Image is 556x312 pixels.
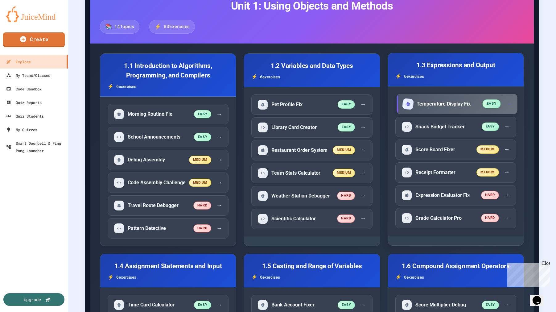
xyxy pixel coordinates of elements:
[337,214,355,223] span: hard
[193,202,211,210] span: hard
[6,58,31,65] div: Explore
[194,110,211,119] span: easy
[251,117,372,138] div: Start exercise: Library Card Creator (easy difficulty, code problem)
[194,301,211,309] span: easy
[415,123,465,130] h5: Snack Budget Tracker
[504,145,510,154] span: →
[216,156,222,164] span: →
[338,123,355,131] span: easy
[481,191,499,199] span: hard
[194,133,211,141] span: easy
[108,273,229,281] div: 6 exercise s
[105,23,112,31] span: 📚
[506,99,512,108] span: →
[395,117,516,137] div: Start exercise: Snack Budget Tracker (easy difficulty, code problem)
[360,146,366,155] span: →
[164,23,190,30] span: 83 Exercises
[251,73,372,81] div: 6 exercise s
[395,208,516,228] div: Start exercise: Grade Calculator Pro (hard difficulty, code problem)
[6,85,42,93] div: Code Sandbox
[504,168,510,177] span: →
[415,146,455,153] h5: Score Board Fixer
[271,215,316,222] h5: Scientific Calculator
[6,6,62,22] img: logo-orange.svg
[333,146,355,154] span: medium
[216,133,222,142] span: →
[251,273,372,281] div: 6 exercise s
[337,192,355,200] span: hard
[154,23,161,31] span: ⚡
[6,139,65,154] div: Smart Doorbell & Ping Pong Launcher
[505,260,550,287] iframe: chat widget
[108,83,229,90] div: 6 exercise s
[271,101,303,108] h5: Pet Profile Fix
[504,122,510,131] span: →
[251,261,372,271] h3: 1.5 Casting and Range of Variables
[482,100,500,108] span: easy
[108,173,229,193] div: Start exercise: Code Assembly Challenge (medium difficulty, code problem)
[415,169,455,176] h5: Receipt Formatter
[108,195,229,216] div: Start exercise: Travel Route Debugger (hard difficulty, fix problem)
[395,162,516,183] div: Start exercise: Receipt Formatter (medium difficulty, code problem)
[504,191,510,200] span: →
[6,99,42,106] div: Quiz Reports
[108,150,229,170] div: Start exercise: Debug Assembly (medium difficulty, fix problem)
[395,139,516,160] div: Start exercise: Score Board Fixer (medium difficulty, fix problem)
[108,104,229,124] div: Start exercise: Morning Routine Fix (easy difficulty, fix problem)
[395,73,516,80] div: 6 exercise s
[128,179,186,186] h5: Code Assembly Challenge
[251,94,372,115] div: Start exercise: Pet Profile Fix (easy difficulty, fix problem)
[251,163,372,183] div: Start exercise: Team Stats Calculator (medium difficulty, code problem)
[108,261,229,271] h3: 1.4 Assignment Statements and Input
[415,302,466,308] h5: Score Multiplier Debug
[216,110,222,119] span: →
[395,261,516,271] h3: 1.6 Compound Assignment Operators
[530,287,550,306] iframe: chat widget
[216,224,222,233] span: →
[271,302,315,308] h5: Bank Account Fixer
[6,72,50,79] div: My Teams/Classes
[251,61,372,71] h3: 1.2 Variables and Data Types
[415,215,462,222] h5: Grade Calculator Pro
[114,23,134,30] span: 14 Topics
[360,214,366,223] span: →
[417,101,471,107] h5: Temperature Display Fix
[415,192,470,199] h5: Expression Evaluator Fix
[504,214,510,223] span: →
[108,218,229,239] div: Start exercise: Pattern Detective (hard difficulty, code problem)
[360,301,366,310] span: →
[6,126,37,133] div: My Quizzes
[397,94,517,114] div: Start exercise: Temperature Display Fix (easy difficulty, fix problem)
[271,124,317,131] h5: Library Card Creator
[360,123,366,132] span: →
[360,100,366,109] span: →
[338,100,355,109] span: easy
[128,111,172,118] h5: Morning Routine Fix
[395,273,516,281] div: 6 exercise s
[395,185,516,206] div: Start exercise: Expression Evaluator Fix (hard difficulty, fix problem)
[504,301,510,310] span: →
[189,179,211,187] span: medium
[189,156,211,164] span: medium
[216,178,222,187] span: →
[2,2,43,39] div: Chat with us now!Close
[476,145,499,154] span: medium
[482,123,499,131] span: easy
[481,214,499,222] span: hard
[476,168,499,177] span: medium
[395,60,516,70] h3: 1.3 Expressions and Output
[128,202,179,209] h5: Travel Route Debugger
[128,134,180,140] h5: School Announcements
[3,32,65,47] a: Create
[216,201,222,210] span: →
[360,191,366,200] span: →
[216,301,222,310] span: →
[193,224,211,233] span: hard
[360,168,366,177] span: →
[128,225,166,232] h5: Pattern Detective
[271,193,330,199] h5: Weather Station Debugger
[128,302,175,308] h5: Time Card Calculator
[108,127,229,147] div: Start exercise: School Announcements (easy difficulty, code problem)
[482,301,499,309] span: easy
[108,61,229,80] h3: 1.1 Introduction to Algorithms, Programming, and Compilers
